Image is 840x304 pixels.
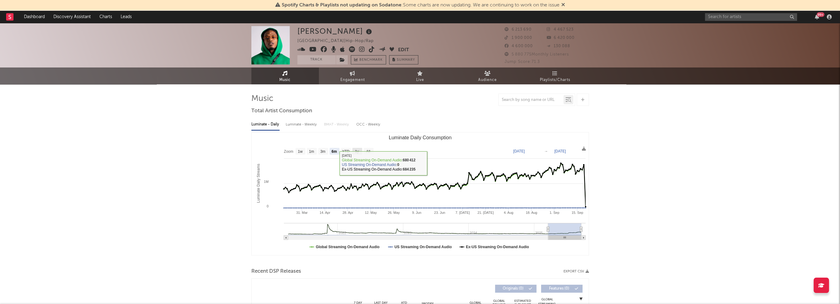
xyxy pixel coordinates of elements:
[705,13,797,21] input: Search for artists
[554,149,566,153] text: [DATE]
[815,14,819,19] button: 99+
[319,211,330,214] text: 14. Apr
[351,55,386,64] a: Benchmark
[331,149,337,154] text: 6m
[547,28,574,32] span: 4 467 523
[478,76,497,84] span: Audience
[416,76,424,84] span: Live
[505,36,532,40] span: 1 900 000
[398,46,409,54] button: Edit
[251,67,319,84] a: Music
[296,211,308,214] text: 31. Mar
[340,76,365,84] span: Engagement
[316,245,380,249] text: Global Streaming On-Demand Audio
[505,44,533,48] span: 4 600 000
[504,211,513,214] text: 4. Aug
[526,211,537,214] text: 18. Aug
[359,56,383,64] span: Benchmark
[251,268,301,275] span: Recent DSP Releases
[297,26,374,36] div: [PERSON_NAME]
[477,211,494,214] text: 21. [DATE]
[505,60,540,64] span: Jump Score: 71.3
[561,3,565,8] span: Dismiss
[286,119,318,130] div: Luminate - Weekly
[251,119,280,130] div: Luminate - Daily
[495,285,536,293] button: Originals(0)
[817,12,824,17] div: 99 +
[541,285,583,293] button: Features(0)
[95,11,116,23] a: Charts
[252,133,589,255] svg: Luminate Daily Consumption
[319,67,386,84] a: Engagement
[505,28,532,32] span: 6 213 690
[412,211,421,214] text: 9. Jun
[571,211,583,214] text: 15. Sep
[563,270,589,273] button: Export CSV
[540,76,570,84] span: Playlists/Charts
[549,211,559,214] text: 1. Sep
[282,3,401,8] span: Spotify Charts & Playlists not updating on Sodatone
[284,149,293,154] text: Zoom
[355,149,359,154] text: 1y
[309,149,314,154] text: 1m
[342,211,353,214] text: 28. Apr
[279,76,291,84] span: Music
[320,149,325,154] text: 3m
[386,67,454,84] a: Live
[434,211,445,214] text: 23. Jun
[49,11,95,23] a: Discovery Assistant
[499,98,563,102] input: Search by song name or URL
[466,245,529,249] text: Ex-US Streaming On-Demand Audio
[544,149,548,153] text: →
[513,149,525,153] text: [DATE]
[394,245,452,249] text: US Streaming On-Demand Audio
[397,58,415,62] span: Summary
[366,149,370,154] text: All
[256,164,261,203] text: Luminate Daily Streams
[388,211,400,214] text: 26. May
[499,287,527,291] span: Originals ( 0 )
[251,107,312,115] span: Total Artist Consumption
[455,211,470,214] text: 7. [DATE]
[547,44,570,48] span: 130 088
[264,180,268,183] text: 1M
[266,204,268,208] text: 0
[297,55,336,64] button: Track
[342,149,349,154] text: YTD
[389,135,451,140] text: Luminate Daily Consumption
[116,11,136,23] a: Leads
[545,287,573,291] span: Features ( 0 )
[365,211,377,214] text: 12. May
[298,149,303,154] text: 1w
[20,11,49,23] a: Dashboard
[454,67,521,84] a: Audience
[282,3,559,8] span: : Some charts are now updating. We are continuing to work on the issue
[389,55,418,64] button: Summary
[297,37,381,45] div: [GEOGRAPHIC_DATA] | Hip-Hop/Rap
[547,36,575,40] span: 6 420 000
[505,52,569,56] span: 5 880 775 Monthly Listeners
[356,119,381,130] div: OCC - Weekly
[521,67,589,84] a: Playlists/Charts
